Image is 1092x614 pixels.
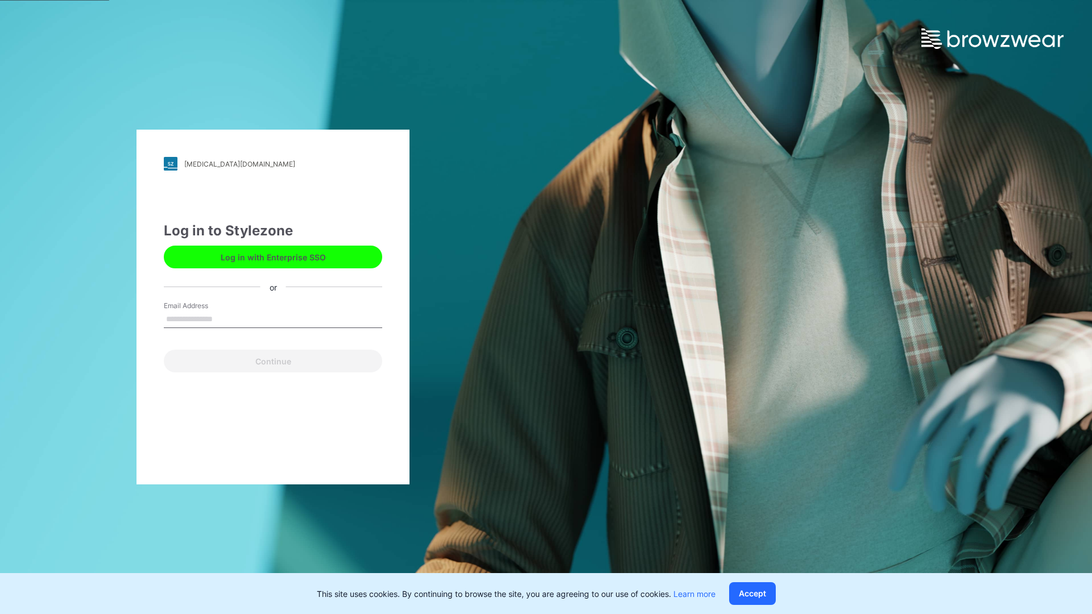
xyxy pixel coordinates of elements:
[921,28,1064,49] img: browzwear-logo.e42bd6dac1945053ebaf764b6aa21510.svg
[184,160,295,168] div: [MEDICAL_DATA][DOMAIN_NAME]
[673,589,715,599] a: Learn more
[317,588,715,600] p: This site uses cookies. By continuing to browse the site, you are agreeing to our use of cookies.
[260,281,286,293] div: or
[729,582,776,605] button: Accept
[164,301,243,311] label: Email Address
[164,221,382,241] div: Log in to Stylezone
[164,157,177,171] img: stylezone-logo.562084cfcfab977791bfbf7441f1a819.svg
[164,157,382,171] a: [MEDICAL_DATA][DOMAIN_NAME]
[164,246,382,268] button: Log in with Enterprise SSO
